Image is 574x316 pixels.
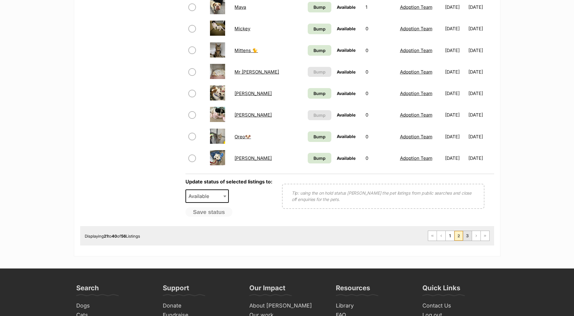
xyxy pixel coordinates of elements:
a: Page 1 [446,231,454,241]
td: [DATE] [443,61,468,82]
span: Available [337,5,356,10]
span: Available [337,134,356,139]
td: [DATE] [443,126,468,147]
a: Bump [308,153,331,163]
td: [DATE] [468,126,494,147]
td: [DATE] [468,148,494,169]
td: 0 [363,61,397,82]
a: Page 3 [463,231,472,241]
td: 0 [363,40,397,61]
span: Bump [313,112,326,118]
span: Available [186,192,215,200]
a: Adoption Team [400,26,432,31]
a: Next page [472,231,481,241]
span: Available [337,69,356,74]
a: About [PERSON_NAME] [247,301,327,311]
strong: 40 [112,234,117,239]
span: Bump [313,133,326,140]
a: Adoption Team [400,69,432,75]
a: Adoption Team [400,155,432,161]
a: [PERSON_NAME] [235,155,272,161]
span: Available [337,156,356,161]
a: Mittens 🐈 [235,48,258,53]
a: [PERSON_NAME] [235,91,272,96]
h3: Support [163,284,189,296]
td: [DATE] [443,148,468,169]
td: [DATE] [443,83,468,104]
span: Available [337,91,356,96]
a: Mickey [235,26,250,31]
a: Bump [308,88,331,99]
a: Adoption Team [400,48,432,53]
h3: Resources [336,284,370,296]
a: Bump [308,45,331,56]
h3: Our Impact [249,284,285,296]
span: Available [337,112,356,117]
td: [DATE] [443,104,468,125]
a: Contact Us [420,301,500,311]
button: Bump [308,110,331,120]
a: Donate [160,301,241,311]
a: Mr [PERSON_NAME] [235,69,279,75]
a: Bump [308,2,331,12]
span: Available [337,48,356,53]
td: [DATE] [468,18,494,39]
a: [PERSON_NAME] [235,112,272,118]
span: Bump [313,69,326,75]
button: Bump [308,67,331,77]
strong: 21 [104,234,108,239]
p: Tip: using the on hold status [PERSON_NAME] the pet listings from public searches and close off e... [292,190,475,202]
strong: 56 [121,234,126,239]
span: Bump [313,90,326,97]
a: Oreo🐶 [235,134,251,140]
nav: Pagination [428,231,490,241]
a: Maya [235,4,246,10]
td: [DATE] [468,104,494,125]
span: Page 2 [454,231,463,241]
a: Adoption Team [400,91,432,96]
label: Update status of selected listings to: [185,179,272,185]
td: [DATE] [443,40,468,61]
h3: Search [76,284,99,296]
a: Library [333,301,414,311]
button: Save status [185,207,233,217]
td: 0 [363,148,397,169]
a: Previous page [437,231,445,241]
span: Bump [313,4,326,10]
span: Available [185,189,229,203]
a: Adoption Team [400,134,432,140]
a: First page [428,231,437,241]
span: Bump [313,47,326,54]
span: Displaying to of Listings [85,234,140,239]
a: Bump [308,131,331,142]
a: Dogs [74,301,154,311]
td: 0 [363,83,397,104]
a: Adoption Team [400,4,432,10]
a: Adoption Team [400,112,432,118]
h3: Quick Links [422,284,460,296]
td: [DATE] [443,18,468,39]
td: [DATE] [468,40,494,61]
td: 0 [363,18,397,39]
td: 0 [363,104,397,125]
span: Bump [313,26,326,32]
td: 0 [363,126,397,147]
a: Bump [308,24,331,34]
a: Last page [481,231,489,241]
span: Bump [313,155,326,161]
span: Available [337,26,356,31]
td: [DATE] [468,83,494,104]
td: [DATE] [468,61,494,82]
